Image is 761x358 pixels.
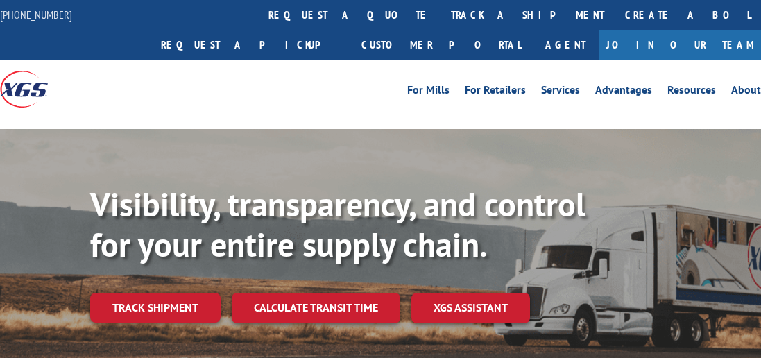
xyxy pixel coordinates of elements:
[731,85,761,100] a: About
[90,182,585,266] b: Visibility, transparency, and control for your entire supply chain.
[232,293,400,323] a: Calculate transit time
[90,293,221,322] a: Track shipment
[541,85,580,100] a: Services
[599,30,761,60] a: Join Our Team
[595,85,652,100] a: Advantages
[351,30,531,60] a: Customer Portal
[151,30,351,60] a: Request a pickup
[407,85,450,100] a: For Mills
[531,30,599,60] a: Agent
[465,85,526,100] a: For Retailers
[411,293,530,323] a: XGS ASSISTANT
[667,85,716,100] a: Resources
